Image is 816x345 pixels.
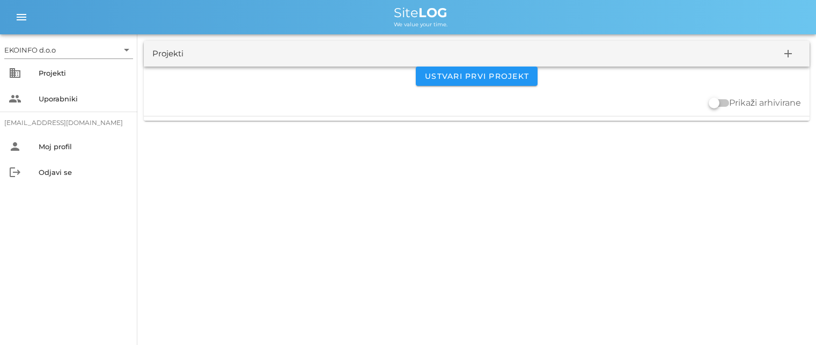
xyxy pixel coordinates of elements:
i: menu [15,11,28,24]
i: business [9,67,21,79]
div: EKOINFO d.o.o [4,45,56,55]
i: person [9,140,21,153]
div: Odjavi se [39,168,129,177]
i: add [782,47,795,60]
div: Projekti [39,69,129,77]
span: Ustvari prvi projekt [424,71,529,81]
div: Uporabniki [39,94,129,103]
i: arrow_drop_down [120,43,133,56]
span: We value your time. [394,21,447,28]
label: Prikaži arhivirane [729,98,801,108]
span: Site [394,5,447,20]
div: Moj profil [39,142,129,151]
div: Projekti [152,48,183,60]
b: LOG [418,5,447,20]
i: logout [9,166,21,179]
i: people [9,92,21,105]
div: EKOINFO d.o.o [4,41,133,58]
button: Ustvari prvi projekt [416,67,538,86]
